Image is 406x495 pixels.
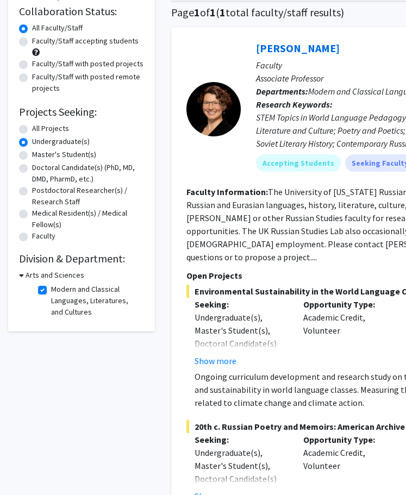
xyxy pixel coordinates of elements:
label: Postdoctoral Researcher(s) / Research Staff [32,185,144,208]
h2: Division & Department: [19,252,144,265]
label: Faculty/Staff with posted remote projects [32,71,144,94]
label: Medical Resident(s) / Medical Fellow(s) [32,208,144,230]
p: Opportunity Type: [303,298,396,311]
label: Doctoral Candidate(s) (PhD, MD, DMD, PharmD, etc.) [32,162,144,185]
mat-chip: Accepting Students [256,154,341,172]
span: 1 [194,5,200,19]
div: Undergraduate(s), Master's Student(s), Doctoral Candidate(s) (PhD, MD, DMD, PharmD, etc.), Postdo... [195,311,287,415]
label: Master's Student(s) [32,149,96,160]
label: Modern and Classical Languages, Literatures, and Cultures [51,284,141,318]
label: Undergraduate(s) [32,136,90,147]
h2: Projects Seeking: [19,105,144,118]
p: Seeking: [195,298,287,311]
div: Academic Credit, Volunteer [295,298,404,367]
p: Seeking: [195,433,287,446]
label: Faculty [32,230,55,242]
label: Faculty/Staff with posted projects [32,58,143,70]
label: All Faculty/Staff [32,22,83,34]
b: Faculty Information: [186,186,268,197]
label: All Projects [32,123,69,134]
p: Opportunity Type: [303,433,396,446]
a: [PERSON_NAME] [256,41,340,55]
b: Departments: [256,86,308,97]
span: 1 [210,5,216,19]
button: Show more [195,354,236,367]
h3: Arts and Sciences [26,270,84,281]
b: Research Keywords: [256,99,333,110]
h2: Collaboration Status: [19,5,144,18]
iframe: Chat [8,446,46,487]
label: Faculty/Staff accepting students [32,35,139,47]
span: 1 [220,5,226,19]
